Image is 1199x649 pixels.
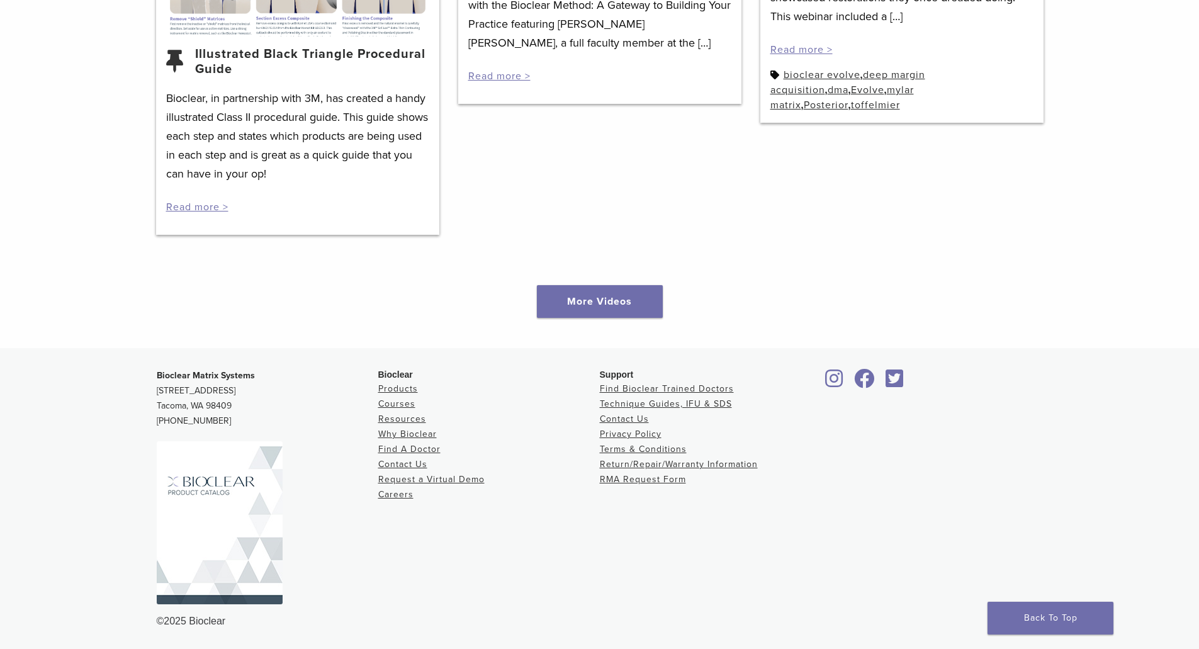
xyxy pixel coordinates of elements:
[828,84,848,96] a: dma
[378,370,413,380] span: Bioclear
[600,414,649,424] a: Contact Us
[378,383,418,394] a: Products
[378,489,414,500] a: Careers
[851,84,884,96] a: Evolve
[600,444,687,454] a: Terms & Conditions
[850,376,879,389] a: Bioclear
[537,285,663,318] a: More Videos
[157,368,378,429] p: [STREET_ADDRESS] Tacoma, WA 98409 [PHONE_NUMBER]
[600,429,661,439] a: Privacy Policy
[378,429,437,439] a: Why Bioclear
[600,459,758,470] a: Return/Repair/Warranty Information
[821,376,848,389] a: Bioclear
[378,474,485,485] a: Request a Virtual Demo
[882,376,908,389] a: Bioclear
[378,414,426,424] a: Resources
[851,99,900,111] a: toffelmier
[378,459,427,470] a: Contact Us
[378,444,441,454] a: Find A Doctor
[166,201,228,213] a: Read more >
[784,69,860,81] a: bioclear evolve
[195,47,429,77] a: Illustrated Black Triangle Procedural Guide
[157,614,1043,629] div: ©2025 Bioclear
[166,89,429,183] p: Bioclear, in partnership with 3M, has created a handy illustrated Class II procedural guide. This...
[770,84,914,111] a: mylar matrix
[600,398,732,409] a: Technique Guides, IFU & SDS
[600,383,734,394] a: Find Bioclear Trained Doctors
[600,474,686,485] a: RMA Request Form
[600,370,634,380] span: Support
[770,67,1033,113] div: , , , , , ,
[157,441,283,604] img: Bioclear
[468,70,531,82] a: Read more >
[770,69,925,96] a: deep margin acquisition
[804,99,848,111] a: Posterior
[378,398,415,409] a: Courses
[988,602,1113,635] a: Back To Top
[770,43,833,56] a: Read more >
[157,370,255,381] strong: Bioclear Matrix Systems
